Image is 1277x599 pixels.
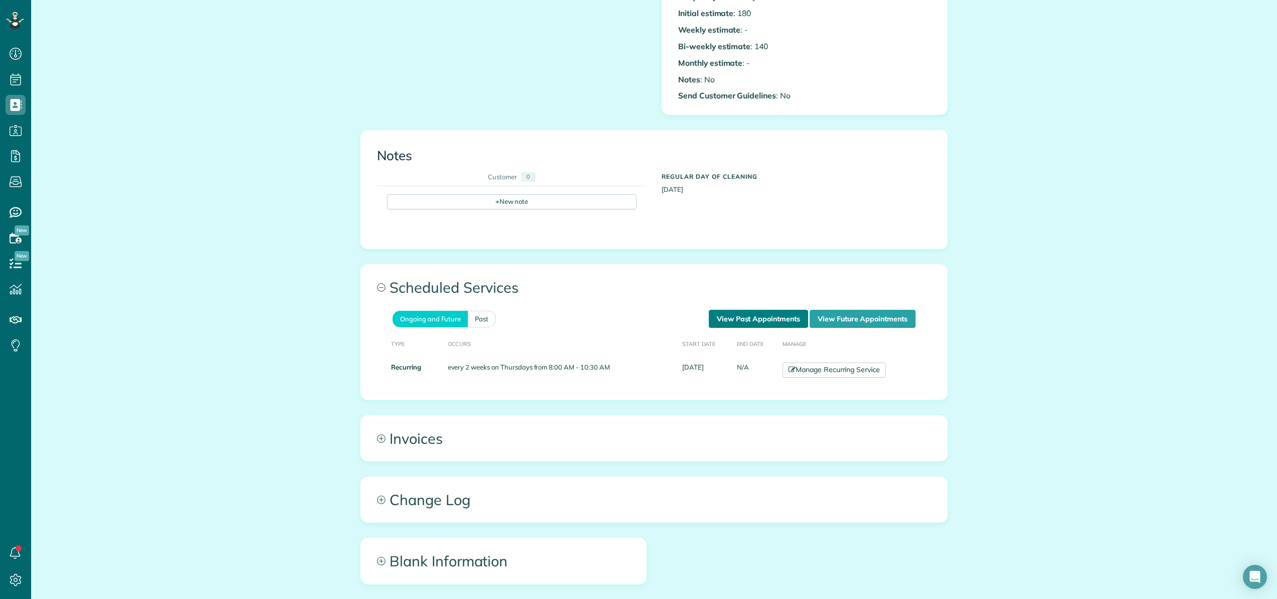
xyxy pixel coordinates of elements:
[678,74,797,85] p: : No
[678,8,797,19] p: : 180
[678,58,742,68] b: Monthly estimate
[391,363,421,371] strong: Recurring
[733,328,779,358] th: End Date
[779,328,932,358] th: Manage
[361,416,947,461] a: Invoices
[495,197,499,206] span: +
[361,477,947,522] a: Change Log
[15,251,29,261] span: New
[361,538,646,583] a: Blank Information
[678,8,733,18] b: Initial estimate
[654,168,939,194] div: [DATE]
[678,74,700,84] b: Notes
[488,172,517,182] div: Customer
[678,24,797,36] p: : -
[521,172,536,182] div: 0
[783,363,886,378] a: Manage Recurring Service
[444,358,678,382] td: every 2 weeks on Thursdays from 8:00 AM - 10:30 AM
[387,194,636,209] div: New note
[678,90,797,101] p: : No
[678,41,750,51] b: Bi-weekly estimate
[393,311,468,327] a: Ongoing and Future
[662,173,931,180] h5: Regular day of cleaning
[678,90,776,100] b: Send Customer Guidelines
[709,310,808,328] a: View Past Appointments
[468,311,496,327] a: Past
[678,57,797,69] p: : -
[361,265,947,310] a: Scheduled Services
[678,25,740,35] b: Weekly estimate
[377,149,931,163] h3: Notes
[1243,565,1267,589] div: Open Intercom Messenger
[444,328,678,358] th: Occurs
[678,358,733,382] td: [DATE]
[376,328,444,358] th: Type
[733,358,779,382] td: N/A
[15,225,29,235] span: New
[678,41,797,52] p: : 140
[678,328,733,358] th: Start Date
[810,310,916,328] a: View Future Appointments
